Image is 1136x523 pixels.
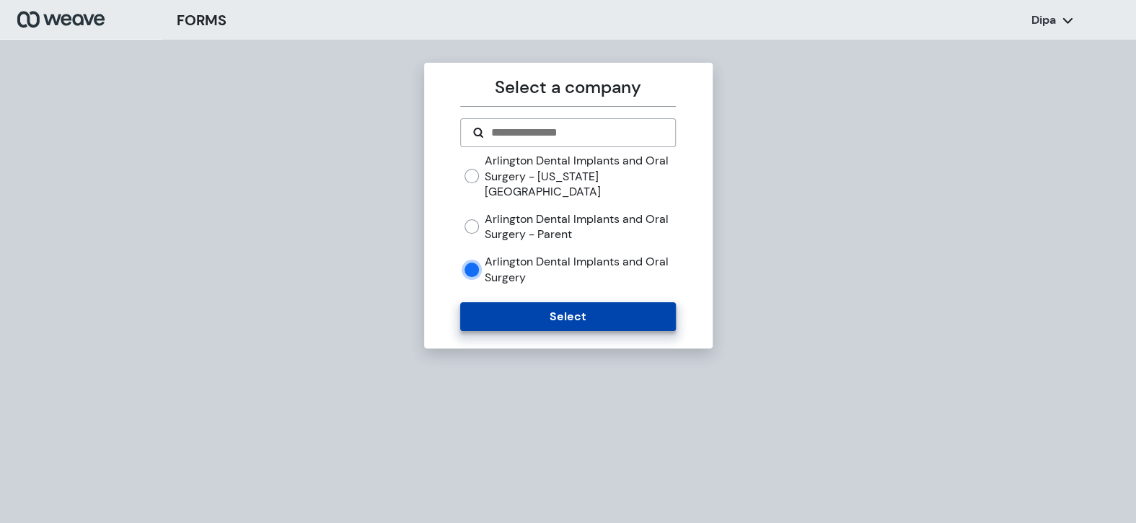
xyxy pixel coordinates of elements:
[460,74,676,100] p: Select a company
[490,124,664,141] input: Search
[177,9,226,31] h3: FORMS
[485,254,676,285] label: Arlington Dental Implants and Oral Surgery
[485,153,676,200] label: Arlington Dental Implants and Oral Surgery - [US_STATE][GEOGRAPHIC_DATA]
[1031,12,1056,28] p: Dipa
[485,211,676,242] label: Arlington Dental Implants and Oral Surgery - Parent
[460,302,676,331] button: Select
